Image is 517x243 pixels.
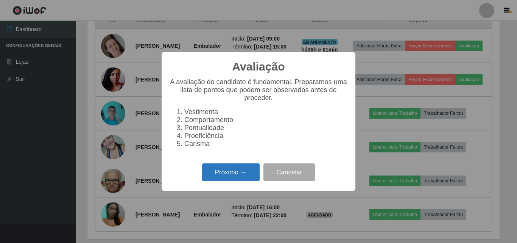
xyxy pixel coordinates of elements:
[184,116,348,124] li: Comportamento
[184,108,348,116] li: Vestimenta
[232,60,285,74] h2: Avaliação
[184,132,348,140] li: Proeficiência
[184,140,348,148] li: Carisma
[169,78,348,102] p: A avaliação do candidato é fundamental. Preparamos uma lista de pontos que podem ser observados a...
[263,163,315,181] button: Cancelar
[184,124,348,132] li: Pontualidade
[202,163,260,181] button: Próximo →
